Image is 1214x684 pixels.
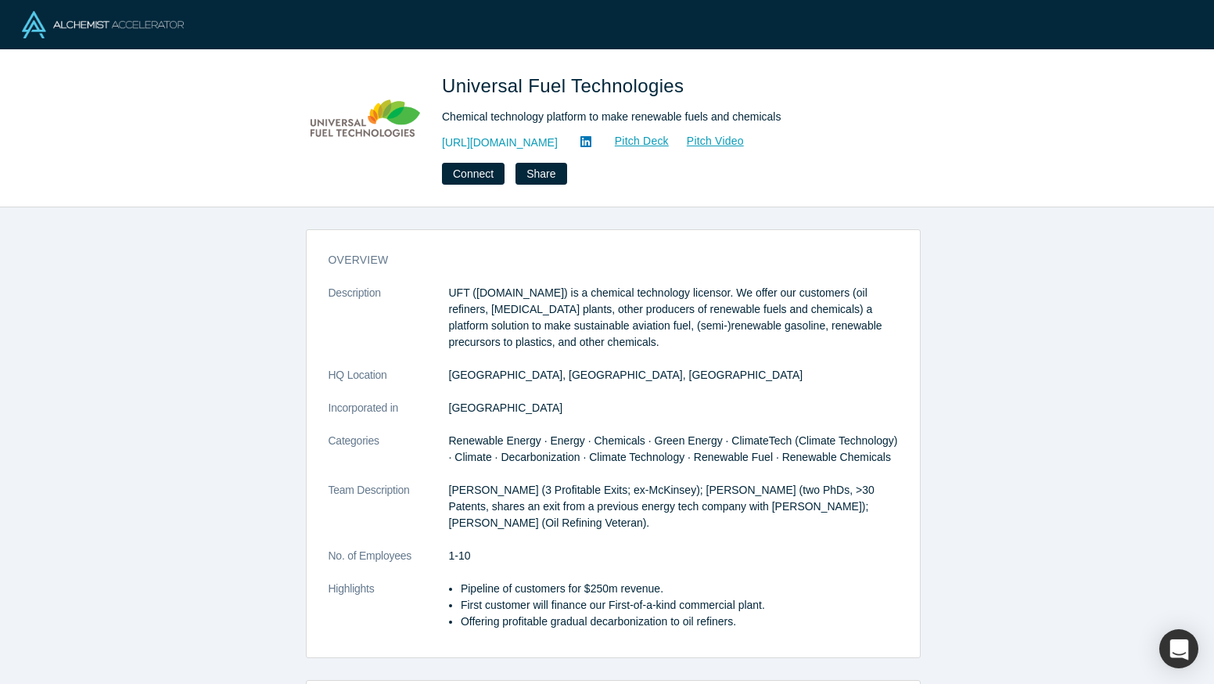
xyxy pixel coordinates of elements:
[449,285,898,351] p: UFT ([DOMAIN_NAME]) is a chemical technology licensor. We offer our customers (oil refiners, [MED...
[598,132,670,150] a: Pitch Deck
[22,11,184,38] img: Alchemist Logo
[329,433,449,482] dt: Categories
[449,400,898,416] dd: [GEOGRAPHIC_DATA]
[515,163,566,185] button: Share
[329,548,449,581] dt: No. of Employees
[449,548,898,564] dd: 1-10
[329,285,449,367] dt: Description
[329,367,449,400] dt: HQ Location
[670,132,745,150] a: Pitch Video
[449,482,898,531] p: [PERSON_NAME] (3 Profitable Exits; ex-McKinsey); [PERSON_NAME] (two PhDs, >30 Patents, shares an ...
[461,597,898,614] li: First customer will finance our First-of-a-kind commercial plant.
[311,72,420,182] img: Universal Fuel Technologies's Logo
[461,614,898,630] li: Offering profitable gradual decarbonization to oil refiners.
[449,434,898,463] span: Renewable Energy · Energy · Chemicals · Green Energy · ClimateTech (Climate Technology) · Climate...
[442,75,689,96] span: Universal Fuel Technologies
[329,400,449,433] dt: Incorporated in
[329,581,449,646] dt: Highlights
[442,109,880,125] div: Chemical technology platform to make renewable fuels and chemicals
[329,252,876,268] h3: overview
[442,135,558,151] a: [URL][DOMAIN_NAME]
[449,367,898,383] dd: [GEOGRAPHIC_DATA], [GEOGRAPHIC_DATA], [GEOGRAPHIC_DATA]
[329,482,449,548] dt: Team Description
[442,163,505,185] button: Connect
[461,581,898,597] li: Pipeline of customers for $250m revenue.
